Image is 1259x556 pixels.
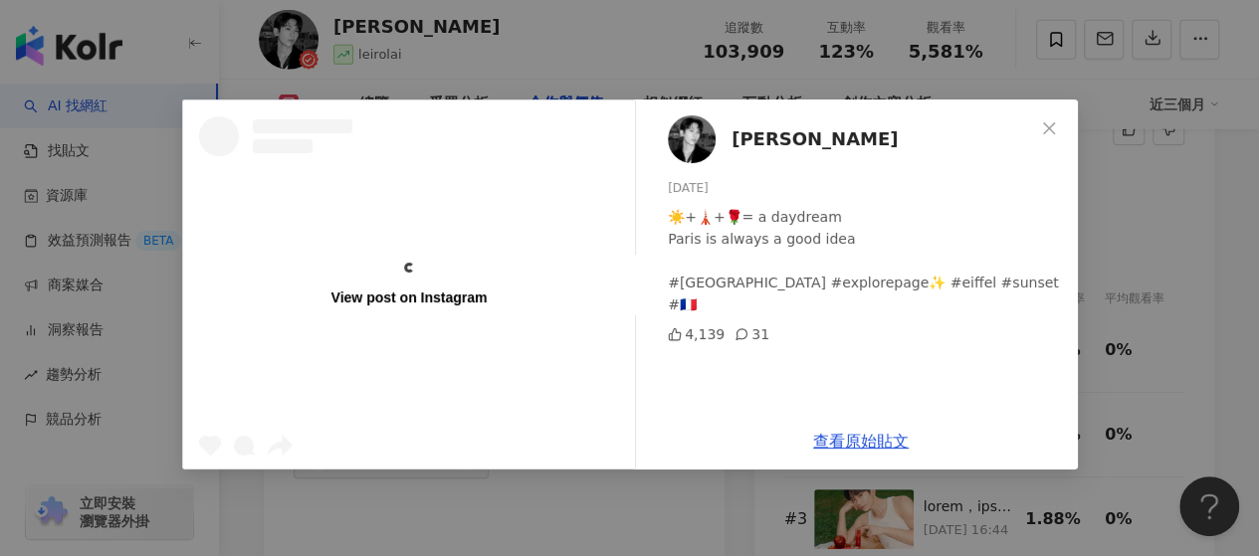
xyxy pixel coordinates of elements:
[1041,120,1057,136] span: close
[668,115,1034,163] a: KOL Avatar[PERSON_NAME]
[734,323,769,345] div: 31
[732,125,898,153] span: [PERSON_NAME]
[668,206,1062,315] div: ☀️+🗼+🌹= a daydream Paris is always a good idea #[GEOGRAPHIC_DATA] #explorepage✨ #eiffel #sunset #🇫🇷
[668,179,1062,198] div: [DATE]
[668,115,716,163] img: KOL Avatar
[813,432,909,451] a: 查看原始貼文
[183,100,635,468] a: View post on Instagram
[668,323,725,345] div: 4,139
[1029,108,1069,148] button: Close
[330,288,487,306] div: View post on Instagram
